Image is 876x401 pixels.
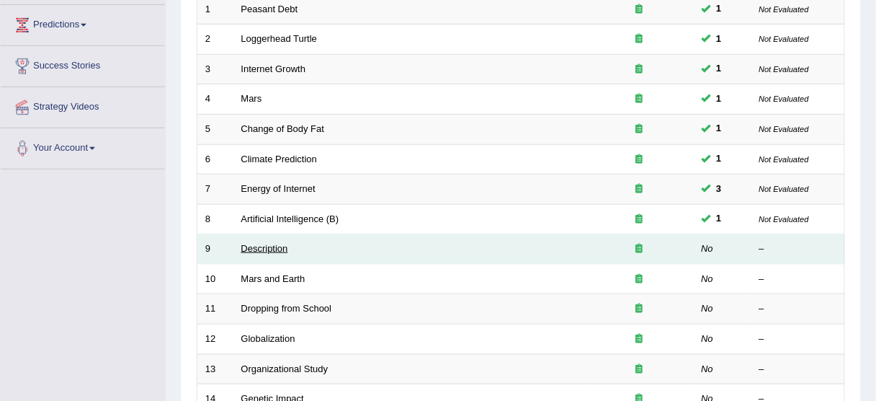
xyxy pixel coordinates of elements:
[759,185,809,193] small: Not Evaluated
[197,115,233,145] td: 5
[197,294,233,325] td: 11
[594,182,686,196] div: Exam occurring question
[711,121,728,136] span: You can still take this question
[241,4,298,14] a: Peasant Debt
[241,363,328,374] a: Organizational Study
[594,213,686,226] div: Exam occurring question
[702,363,714,374] em: No
[594,153,686,167] div: Exam occurring question
[702,333,714,344] em: No
[702,243,714,254] em: No
[759,215,809,224] small: Not Evaluated
[241,333,295,344] a: Globalization
[594,273,686,286] div: Exam occurring question
[197,204,233,234] td: 8
[1,46,165,82] a: Success Stories
[759,242,837,256] div: –
[702,303,714,314] em: No
[759,302,837,316] div: –
[594,332,686,346] div: Exam occurring question
[711,61,728,76] span: You can still take this question
[594,123,686,136] div: Exam occurring question
[594,3,686,17] div: Exam occurring question
[1,128,165,164] a: Your Account
[594,242,686,256] div: Exam occurring question
[711,211,728,226] span: You can still take this question
[197,354,233,384] td: 13
[197,25,233,55] td: 2
[1,87,165,123] a: Strategy Videos
[197,54,233,84] td: 3
[759,35,809,43] small: Not Evaluated
[241,33,318,44] a: Loggerhead Turtle
[594,302,686,316] div: Exam occurring question
[241,154,318,164] a: Climate Prediction
[759,94,809,103] small: Not Evaluated
[241,93,262,104] a: Mars
[197,175,233,205] td: 7
[241,213,339,224] a: Artificial Intelligence (B)
[711,32,728,47] span: You can still take this question
[197,234,233,265] td: 9
[759,125,809,133] small: Not Evaluated
[1,5,165,41] a: Predictions
[702,273,714,284] em: No
[711,182,728,197] span: You can still take this question
[711,92,728,107] span: You can still take this question
[197,84,233,115] td: 4
[197,264,233,294] td: 10
[594,32,686,46] div: Exam occurring question
[759,273,837,286] div: –
[594,363,686,376] div: Exam occurring question
[241,63,306,74] a: Internet Growth
[711,1,728,17] span: You can still take this question
[759,65,809,74] small: Not Evaluated
[711,151,728,167] span: You can still take this question
[241,183,316,194] a: Energy of Internet
[241,243,288,254] a: Description
[594,92,686,106] div: Exam occurring question
[241,123,325,134] a: Change of Body Fat
[759,332,837,346] div: –
[759,5,809,14] small: Not Evaluated
[197,324,233,354] td: 12
[241,273,305,284] a: Mars and Earth
[197,144,233,175] td: 6
[594,63,686,76] div: Exam occurring question
[759,155,809,164] small: Not Evaluated
[759,363,837,376] div: –
[241,303,332,314] a: Dropping from School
